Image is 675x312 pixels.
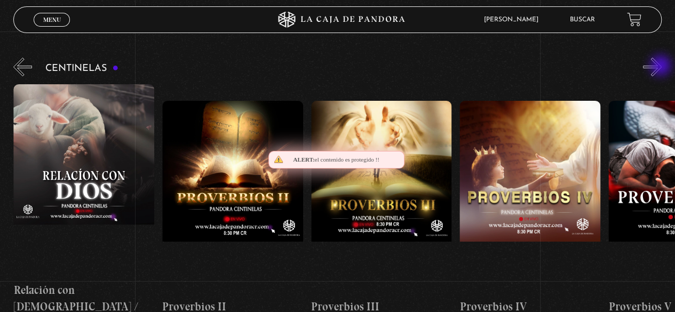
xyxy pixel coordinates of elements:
[627,12,641,27] a: View your shopping cart
[293,156,314,163] span: Alert:
[268,151,404,169] div: el contenido es protegido !!
[13,58,32,76] button: Previous
[570,17,595,23] a: Buscar
[479,17,549,23] span: [PERSON_NAME]
[45,63,118,74] h3: Centinelas
[39,25,65,33] span: Cerrar
[643,58,662,76] button: Next
[43,17,61,23] span: Menu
